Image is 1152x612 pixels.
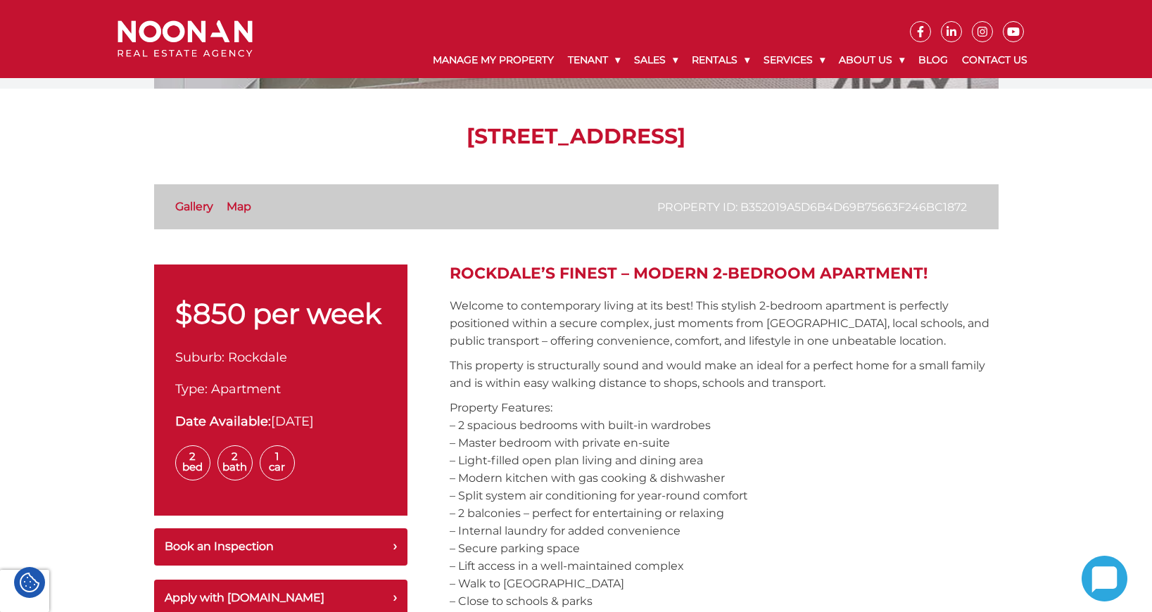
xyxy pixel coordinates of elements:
[175,414,271,429] strong: Date Available:
[175,350,224,365] span: Suburb:
[450,264,999,283] h2: Rockdale’s Finest – Modern 2-Bedroom Apartment!
[227,200,251,213] a: Map
[832,42,911,78] a: About Us
[450,297,999,350] p: Welcome to contemporary living at its best! This stylish 2-bedroom apartment is perfectly positio...
[955,42,1034,78] a: Contact Us
[154,124,999,149] h1: [STREET_ADDRESS]
[561,42,627,78] a: Tenant
[211,381,281,397] span: Apartment
[175,200,213,213] a: Gallery
[911,42,955,78] a: Blog
[118,20,253,58] img: Noonan Real Estate Agency
[260,445,295,480] span: 1 Car
[175,381,208,397] span: Type:
[154,528,407,566] button: Book an Inspection
[757,42,832,78] a: Services
[175,300,386,328] p: $850 per week
[14,567,45,598] div: Cookie Settings
[426,42,561,78] a: Manage My Property
[685,42,757,78] a: Rentals
[175,445,210,480] span: 2 Bed
[450,357,999,392] p: This property is structurally sound and would make an ideal for a perfect home for a small family...
[627,42,685,78] a: Sales
[657,198,967,216] p: Property ID: b352019a5d6b4d69b75663f246bc1872
[217,445,253,480] span: 2 Bath
[228,350,287,365] span: Rockdale
[175,412,386,431] div: [DATE]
